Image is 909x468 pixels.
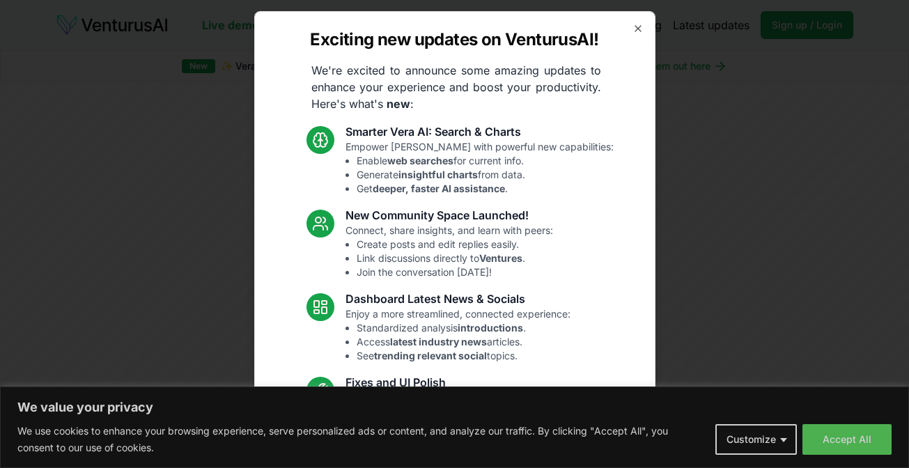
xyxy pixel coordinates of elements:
[357,182,614,196] li: Get .
[357,321,570,335] li: Standardized analysis .
[479,252,522,264] strong: Ventures
[374,350,487,361] strong: trending relevant social
[357,432,560,446] li: Enhanced overall UI consistency.
[345,374,560,391] h3: Fixes and UI Polish
[300,62,612,112] p: We're excited to announce some amazing updates to enhance your experience and boost your producti...
[390,336,487,348] strong: latest industry news
[345,140,614,196] p: Empower [PERSON_NAME] with powerful new capabilities:
[345,224,553,279] p: Connect, share insights, and learn with peers:
[458,322,523,334] strong: introductions
[345,307,570,363] p: Enjoy a more streamlined, connected experience:
[398,169,478,180] strong: insightful charts
[357,335,570,349] li: Access articles.
[387,155,453,166] strong: web searches
[345,290,570,307] h3: Dashboard Latest News & Socials
[357,265,553,279] li: Join the conversation [DATE]!
[357,168,614,182] li: Generate from data.
[357,237,553,251] li: Create posts and edit replies easily.
[357,154,614,168] li: Enable for current info.
[310,29,598,51] h2: Exciting new updates on VenturusAI!
[345,207,553,224] h3: New Community Space Launched!
[345,123,614,140] h3: Smarter Vera AI: Search & Charts
[357,419,560,432] li: Fixed mobile chat & sidebar glitches.
[357,349,570,363] li: See topics.
[373,182,505,194] strong: deeper, faster AI assistance
[345,391,560,446] p: Smoother performance and improved usability:
[387,97,410,111] strong: new
[357,405,560,419] li: Resolved Vera chart loading issue.
[357,251,553,265] li: Link discussions directly to .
